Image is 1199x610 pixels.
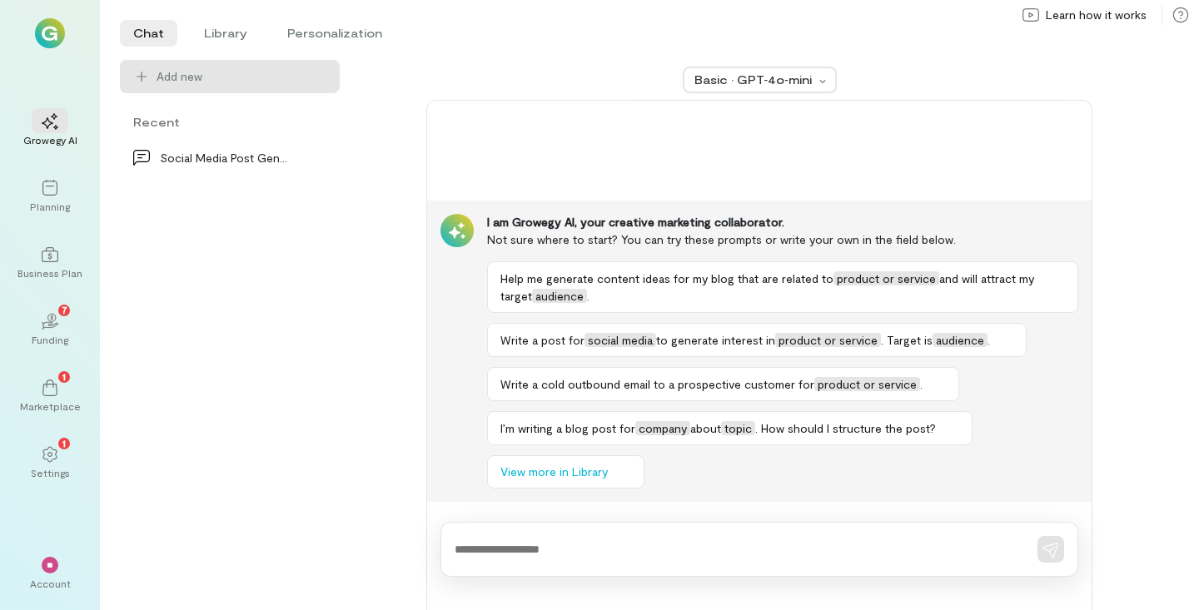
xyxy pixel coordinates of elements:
div: Not sure where to start? You can try these prompts or write your own in the field below. [487,231,1078,248]
button: Help me generate content ideas for my blog that are related toproduct or serviceand will attract ... [487,261,1078,313]
span: . How should I structure the post? [755,421,936,435]
li: Personalization [274,20,396,47]
span: . [587,289,590,303]
span: . Target is [881,333,933,347]
span: product or service [814,377,920,391]
a: Growegy AI [20,100,80,160]
span: to generate interest in [656,333,775,347]
span: . [988,333,990,347]
span: 1 [62,435,66,450]
span: social media [585,333,656,347]
a: Business Plan [20,233,80,293]
span: 1 [62,369,66,384]
div: Basic · GPT‑4o‑mini [694,72,814,88]
span: 7 [62,302,67,317]
button: View more in Library [487,455,644,488]
span: I’m writing a blog post for [500,421,635,435]
li: Chat [120,20,177,47]
span: . [920,377,923,391]
a: Funding [20,300,80,360]
div: Settings [31,466,70,479]
span: company [635,421,690,435]
span: about [690,421,721,435]
div: I am Growegy AI, your creative marketing collaborator. [487,214,1078,231]
div: Recent [120,113,340,131]
button: Write a post forsocial mediato generate interest inproduct or service. Target isaudience. [487,323,1027,357]
span: topic [721,421,755,435]
div: Planning [30,200,70,213]
div: Account [30,577,71,590]
span: Add new [157,68,202,85]
span: audience [933,333,988,347]
div: Marketplace [20,399,81,413]
span: Help me generate content ideas for my blog that are related to [500,271,833,285]
span: audience [532,289,587,303]
a: Marketplace [20,366,80,426]
span: Learn how it works [1046,7,1147,23]
button: Write a cold outbound email to a prospective customer forproduct or service. [487,367,959,401]
span: product or service [775,333,881,347]
span: product or service [833,271,939,285]
a: Settings [20,433,80,493]
li: Library [191,20,261,47]
div: Business Plan [17,266,82,280]
div: Growegy AI [23,133,77,146]
div: Social Media Post Generation [160,149,290,166]
a: Planning [20,166,80,226]
span: Write a post for [500,333,585,347]
span: View more in Library [500,464,608,480]
span: Write a cold outbound email to a prospective customer for [500,377,814,391]
div: Funding [32,333,68,346]
button: I’m writing a blog post forcompanyabouttopic. How should I structure the post? [487,411,973,445]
